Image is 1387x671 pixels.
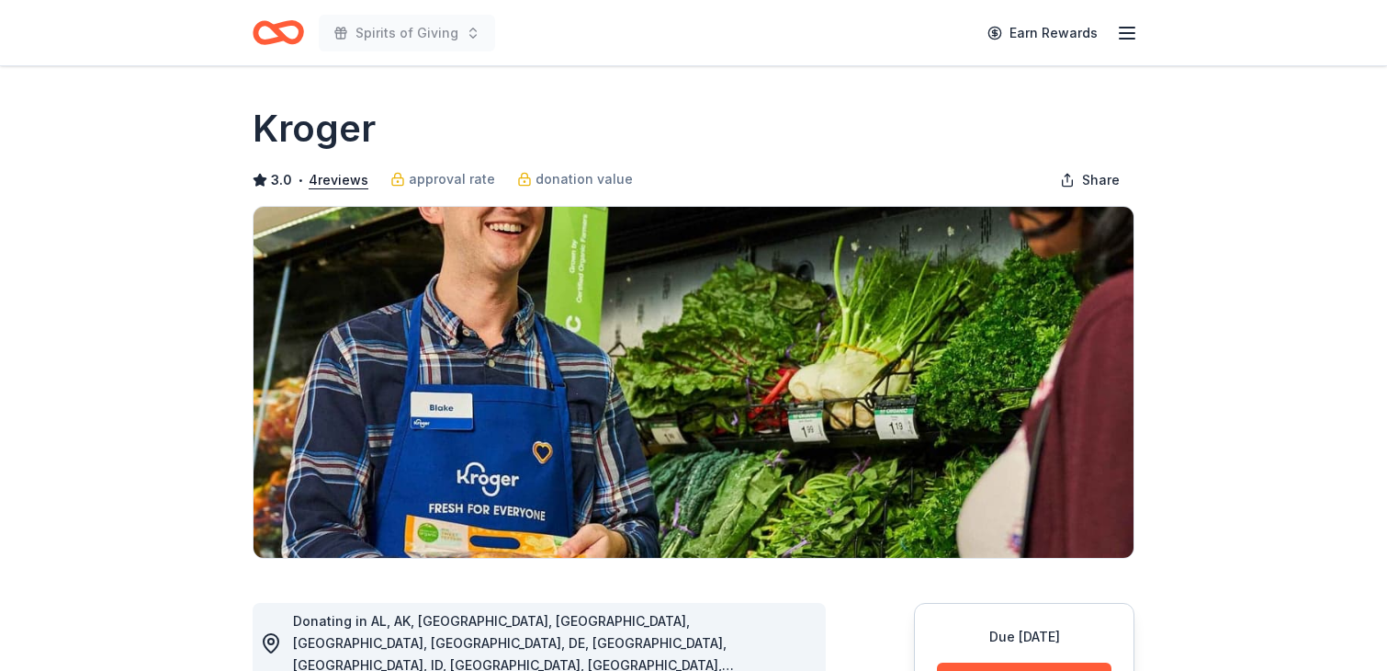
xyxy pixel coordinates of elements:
[253,103,376,154] h1: Kroger
[309,169,368,191] button: 4reviews
[253,11,304,54] a: Home
[1082,169,1120,191] span: Share
[976,17,1109,50] a: Earn Rewards
[517,168,633,190] a: donation value
[409,168,495,190] span: approval rate
[390,168,495,190] a: approval rate
[937,626,1111,648] div: Due [DATE]
[1045,162,1134,199] button: Share
[536,168,633,190] span: donation value
[254,207,1133,558] img: Image for Kroger
[319,15,495,51] button: Spirits of Giving
[271,169,292,191] span: 3.0
[355,22,458,44] span: Spirits of Giving
[298,173,304,188] span: •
